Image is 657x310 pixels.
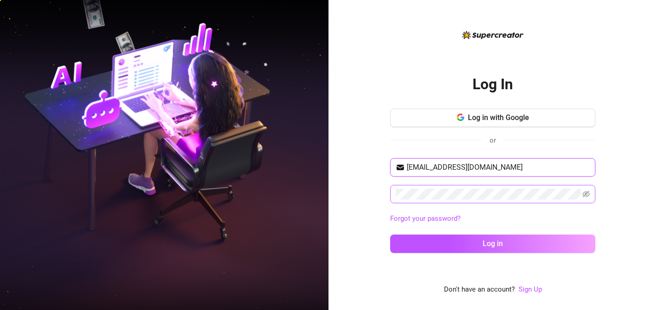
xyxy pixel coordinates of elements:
span: Don't have an account? [444,284,515,295]
a: Sign Up [519,285,542,293]
img: logo-BBDzfeDw.svg [462,31,524,39]
span: Log in with Google [468,113,529,122]
button: Log in with Google [390,109,595,127]
a: Forgot your password? [390,214,461,223]
button: Log in [390,235,595,253]
a: Sign Up [519,284,542,295]
span: eye-invisible [582,190,590,198]
h2: Log In [473,75,513,94]
span: Log in [483,239,503,248]
input: Your email [407,162,590,173]
span: or [490,136,496,144]
a: Forgot your password? [390,213,595,224]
